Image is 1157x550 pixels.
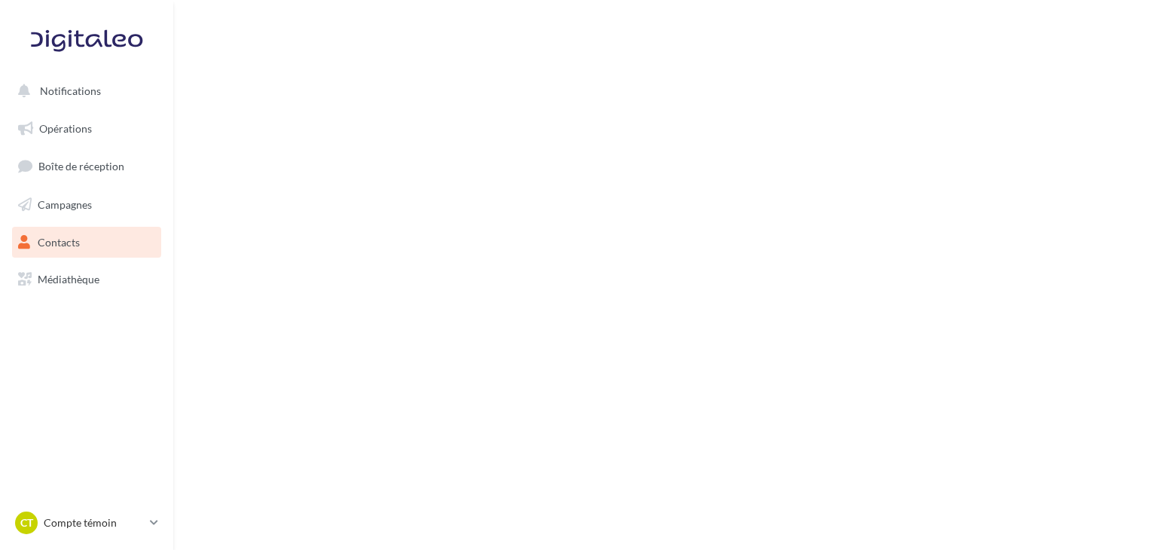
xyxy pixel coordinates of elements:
span: Boîte de réception [38,160,124,173]
button: Notifications [9,75,158,107]
a: Contacts [9,227,164,258]
a: Opérations [9,113,164,145]
span: Ct [20,515,33,530]
span: Médiathèque [38,273,99,286]
a: Campagnes [9,189,164,221]
a: Ct Compte témoin [12,509,161,537]
span: Campagnes [38,198,92,211]
a: Boîte de réception [9,150,164,182]
span: Notifications [40,84,101,97]
span: Opérations [39,122,92,135]
span: Contacts [38,235,80,248]
a: Médiathèque [9,264,164,295]
p: Compte témoin [44,515,144,530]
